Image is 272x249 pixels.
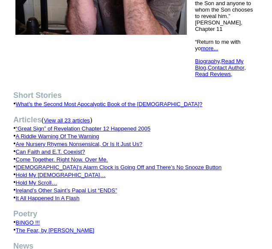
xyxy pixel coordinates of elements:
a: View all 23 articles [44,116,90,124]
a: A Riddle Warning Of The Warning [16,133,99,140]
a: Read Reviews [195,71,231,77]
a: It All Happened In A Flash [16,195,80,201]
font: , [195,71,232,77]
a: [DEMOGRAPHIC_DATA]’s Alarm Clock is Going Off and There’s No Snooze Button [16,164,221,170]
font: View all 23 articles [44,117,90,124]
a: The Fear, by [PERSON_NAME] [16,227,95,234]
a: Come Together. Right Now. Over Me. [16,156,108,163]
a: Biography [195,58,220,64]
a: Hold My Scroll… [16,179,57,186]
b: Short Stories [13,91,62,100]
a: What’s the Second Most Apocalyptic Book of the [DEMOGRAPHIC_DATA]? [16,101,203,107]
a: Ireland’s Other Saint’s Papal List “ENDS” [16,187,117,194]
a: more... [201,45,218,52]
b: Poetry [13,210,37,218]
a: Can Faith and E.T. Coexist? [16,149,85,155]
b: Articles [13,115,42,124]
a: Hold My [DEMOGRAPHIC_DATA]… [16,172,106,178]
a: Read My Blog [195,58,243,71]
a: Contact Author [208,64,244,71]
a: “Great Sign” of Revelation Chapter 12 Happened 2005 [16,125,150,132]
a: Are Nursery Rhymes Nonsensical, Or Is It Just Us? [16,141,142,147]
a: BINGO !!! [16,219,40,226]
